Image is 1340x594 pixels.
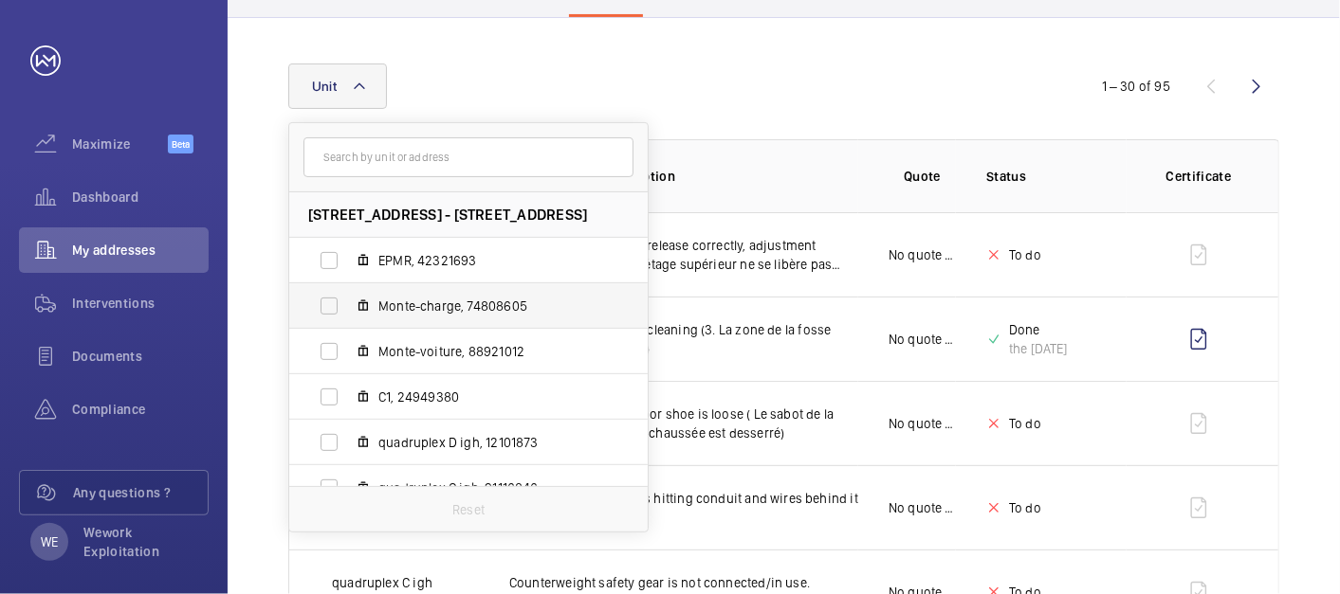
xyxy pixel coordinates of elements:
p: No quote needed [889,245,956,264]
p: Wework Exploitation [83,523,197,561]
span: Any questions ? [73,483,208,502]
span: Interventions [72,294,209,313]
p: To do [1009,414,1041,433]
p: Top floor lock does not release correctly, adjustment require ( Le verrou de l'étage supérieur ne... [509,236,858,274]
p: Floor 5B landing door is hitting conduit and wires behind it when opening [509,489,858,527]
span: C1, 24949380 [378,387,598,406]
p: Status [986,167,1127,186]
p: Insurance item description [509,167,858,186]
p: 3. The pit area requires cleaning (3. La zone de la fosse nécessite un nettoyage) [509,320,858,358]
p: Done [1009,320,1068,339]
span: Maximize [72,135,168,153]
input: Search by unit or address [303,137,633,177]
p: No quote needed [889,414,956,433]
div: 1 – 30 of 95 [1102,77,1170,96]
p: No quote needed [889,498,956,517]
p: Certificate [1157,167,1240,186]
span: Monte-charge, 74808605 [378,297,598,315]
span: quadruplex C igh, 91116846 [378,478,598,497]
p: Reset [452,500,485,519]
p: Bottom floor landing door shoe is loose ( Le sabot de la porte palière du rez-de-chaussée est des... [509,405,858,442]
span: EPMR, 42321693 [378,251,598,270]
p: To do [1009,245,1041,264]
button: Unit [288,63,387,109]
div: the [DATE] [1009,339,1068,358]
span: Compliance [72,400,209,419]
p: WE [41,532,58,551]
p: No quote needed [889,330,956,349]
span: quadruplex D igh, 12101873 [378,433,598,452]
span: Documents [72,347,209,366]
span: Beta [168,135,193,153]
p: To do [1009,498,1041,517]
span: My addresses [72,241,209,260]
span: Dashboard [72,188,209,207]
p: Quote [904,167,941,186]
span: [STREET_ADDRESS] - [STREET_ADDRESS] [308,205,587,225]
p: quadruplex C igh [332,573,432,592]
span: Unit [312,79,337,94]
span: Monte-voiture, 88921012 [378,342,598,361]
